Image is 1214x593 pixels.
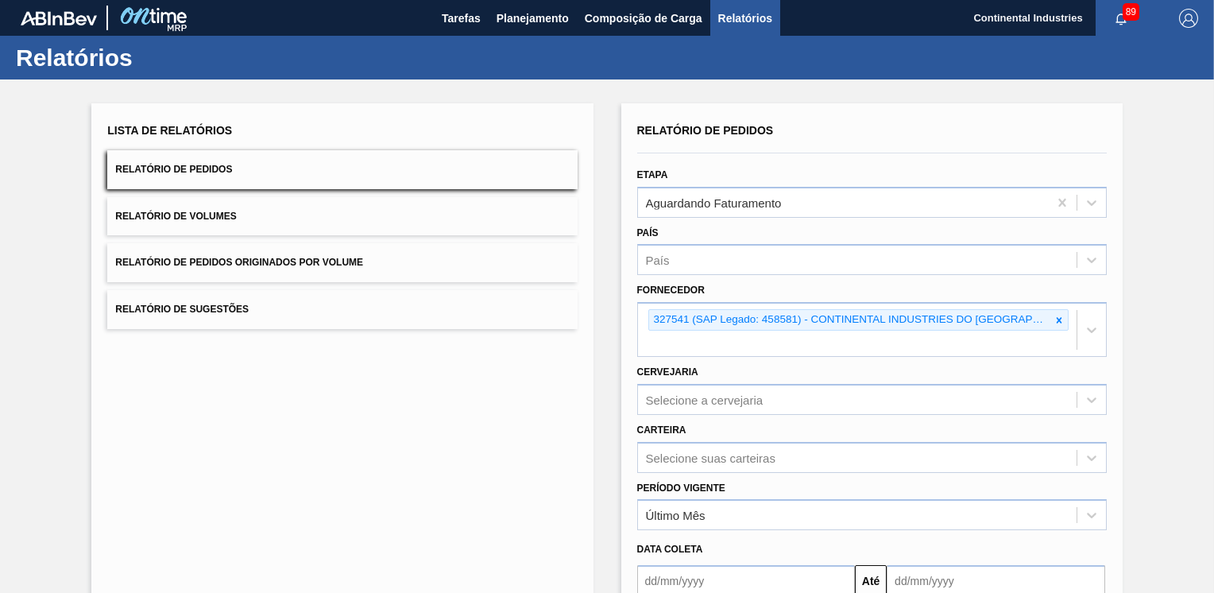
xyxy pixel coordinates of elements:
[718,9,772,28] span: Relatórios
[115,304,249,315] span: Relatório de Sugestões
[107,243,577,282] button: Relatório de Pedidos Originados por Volume
[21,11,97,25] img: TNhmsLtSVTkK8tSr43FrP2fwEKptu5GPRR3wAAAABJRU5ErkJggg==
[107,124,232,137] span: Lista de Relatórios
[1123,3,1139,21] span: 89
[646,451,775,464] div: Selecione suas carteiras
[646,393,764,406] div: Selecione a cervejaria
[115,211,236,222] span: Relatório de Volumes
[637,124,774,137] span: Relatório de Pedidos
[637,483,725,494] label: Período Vigente
[585,9,702,28] span: Composição de Carga
[107,197,577,236] button: Relatório de Volumes
[1096,7,1146,29] button: Notificações
[646,196,782,209] div: Aguardando Faturamento
[107,290,577,329] button: Relatório de Sugestões
[442,9,481,28] span: Tarefas
[637,544,703,555] span: Data coleta
[637,285,705,296] label: Fornecedor
[646,509,706,522] div: Último Mês
[637,424,686,436] label: Carteira
[115,257,363,268] span: Relatório de Pedidos Originados por Volume
[649,310,1050,330] div: 327541 (SAP Legado: 458581) - CONTINENTAL INDUSTRIES DO [GEOGRAPHIC_DATA]
[107,150,577,189] button: Relatório de Pedidos
[646,254,670,267] div: País
[637,169,668,180] label: Etapa
[637,227,659,238] label: País
[637,366,698,378] label: Cervejaria
[497,9,569,28] span: Planejamento
[16,48,298,67] h1: Relatórios
[1179,9,1198,28] img: Logout
[115,164,232,175] span: Relatório de Pedidos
